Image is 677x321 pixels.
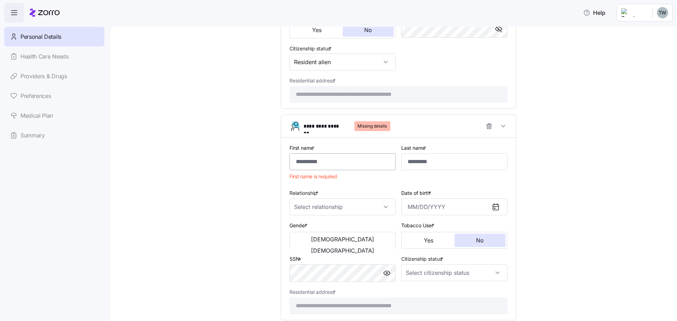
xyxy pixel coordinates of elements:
[289,173,337,180] span: First name is required
[401,264,507,281] input: Select citizenship status
[578,6,611,20] button: Help
[312,27,322,33] span: Yes
[401,255,445,263] label: Citizenship status
[358,121,387,131] span: Missing details
[621,8,647,17] img: Employer logo
[20,32,61,41] span: Personal Details
[583,8,605,17] span: Help
[289,288,337,296] label: Residential address
[401,222,436,229] label: Tobacco User
[289,54,396,70] input: Select citizenship status
[311,248,374,253] span: [DEMOGRAPHIC_DATA]
[289,255,303,263] label: SSN
[657,7,668,18] img: f3bdef7fd84280bec59618c8295f8d27
[289,77,337,85] label: Residential address
[289,45,333,53] label: Citizenship status
[364,27,372,33] span: No
[289,189,320,197] label: Relationship
[289,222,309,229] label: Gender
[401,189,433,197] label: Date of birth
[401,144,428,152] label: Last name
[401,198,507,215] input: MM/DD/YYYY
[424,237,433,243] span: Yes
[4,27,104,47] a: Personal Details
[289,198,396,215] input: Select relationship
[311,236,374,242] span: [DEMOGRAPHIC_DATA]
[476,237,484,243] span: No
[289,144,316,152] label: First name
